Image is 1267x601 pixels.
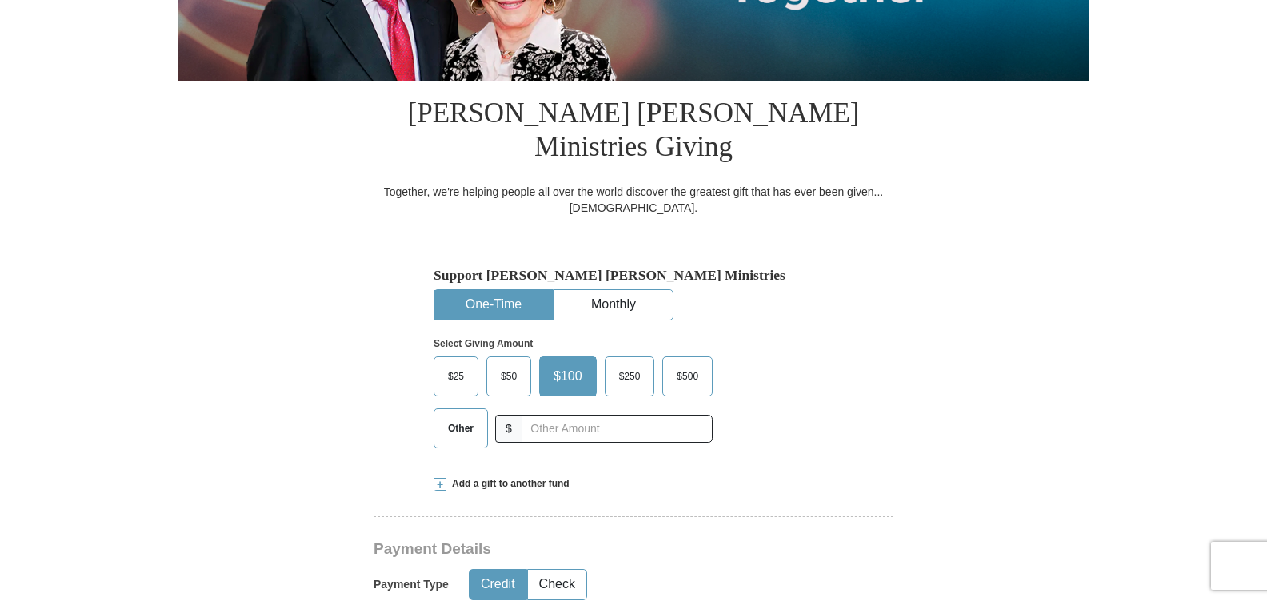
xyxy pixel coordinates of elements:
[493,364,525,388] span: $50
[546,364,590,388] span: $100
[374,184,893,216] div: Together, we're helping people all over the world discover the greatest gift that has ever been g...
[522,415,713,443] input: Other Amount
[446,477,570,491] span: Add a gift to another fund
[669,364,706,388] span: $500
[611,364,649,388] span: $250
[495,415,522,443] span: $
[528,570,586,599] button: Check
[374,540,781,559] h3: Payment Details
[374,578,449,591] h5: Payment Type
[434,290,553,320] button: One-Time
[440,364,472,388] span: $25
[470,570,526,599] button: Credit
[554,290,673,320] button: Monthly
[440,416,482,440] span: Other
[374,81,893,184] h1: [PERSON_NAME] [PERSON_NAME] Ministries Giving
[434,267,833,284] h5: Support [PERSON_NAME] [PERSON_NAME] Ministries
[434,338,533,349] strong: Select Giving Amount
